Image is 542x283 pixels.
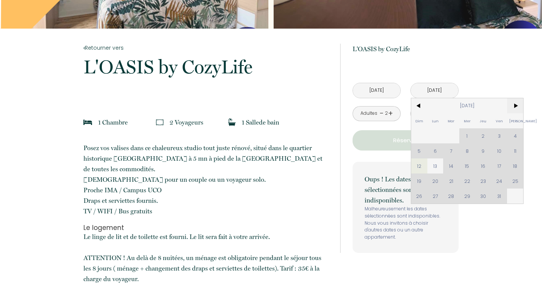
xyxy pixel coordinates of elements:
h2: Le logement [83,224,330,231]
span: Lun [427,113,444,128]
span: < [411,98,427,113]
a: - [380,108,384,119]
span: [PERSON_NAME] [507,113,523,128]
span: Jeu [475,113,491,128]
span: > [507,98,523,113]
input: Arrivée [353,83,400,98]
a: Retourner vers [83,44,330,52]
span: [DATE] [427,98,507,113]
input: Départ [411,83,458,98]
span: Mer [459,113,475,128]
span: 13 [427,158,444,173]
p: 2 Voyageur [170,117,203,128]
button: Réserver [353,130,459,151]
p: Malheureusement les dates sélectionnées sont indisponibles. Nous vous invitons à choisir d'autres... [365,205,447,241]
p: Oups ! Les dates sélectionnées sont indisponibles. [365,174,447,205]
p: L'OASIS by CozyLife [353,44,459,54]
p: L'OASIS by CozyLife [83,58,330,76]
p: 1 Salle de bain [242,117,279,128]
span: Dim [411,113,427,128]
span: 12 [411,158,427,173]
span: s [201,119,203,126]
div: 2 [384,110,388,117]
p: Réserver [355,136,456,145]
p: 1 Chambre [98,117,128,128]
span: Mar [443,113,459,128]
span: Ven [491,113,507,128]
div: Adultes [360,110,377,117]
span: Posez vos valises dans ce chaleureux studio tout juste rénové, situé dans le quartier historique ... [83,144,322,215]
a: + [388,108,393,119]
img: guests [156,119,164,126]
